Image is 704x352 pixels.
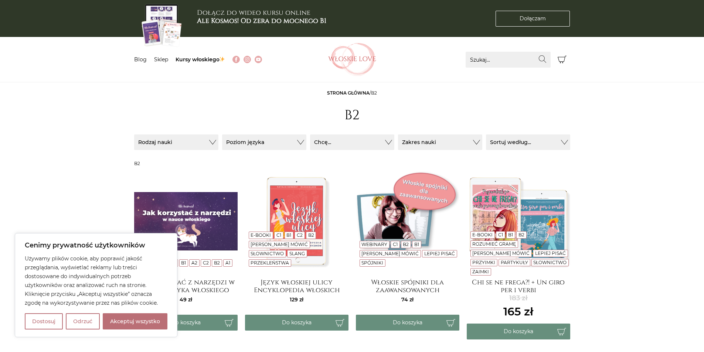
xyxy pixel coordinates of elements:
[220,57,225,62] img: ✨
[328,43,376,76] img: Włoskielove
[181,260,186,266] a: B1
[66,313,100,329] button: Odrzuć
[289,251,305,256] a: Slang
[498,232,503,237] a: C1
[472,269,489,274] a: Zaimki
[134,315,238,331] button: Do koszyka
[467,324,570,339] button: Do koszyka
[496,11,570,27] a: Dołączam
[424,251,455,256] a: Lepiej pisać
[308,232,314,238] a: B2
[297,232,303,238] a: C2
[176,56,225,63] a: Kursy włoskiego
[134,56,147,63] a: Blog
[290,296,303,303] span: 129
[276,232,281,238] a: C1
[414,242,419,247] a: B1
[472,241,516,247] a: Rozumieć gramę
[486,134,570,150] button: Sortuj według...
[371,90,377,96] span: B2
[535,250,566,256] a: Lepiej pisać
[503,303,533,320] ins: 165
[251,242,308,247] a: [PERSON_NAME] mówić
[554,52,570,68] button: Koszyk
[361,251,419,256] a: [PERSON_NAME] mówić
[520,15,546,23] span: Dołączam
[134,278,238,293] a: Jak korzystać z narzędzi w nauce języka włoskiego
[501,260,528,265] a: Partykuły
[25,241,167,250] p: Cenimy prywatność użytkowników
[286,232,291,238] a: B1
[154,56,168,63] a: Sklep
[361,260,383,266] a: Spójniki
[466,52,551,68] input: Szukaj...
[344,107,360,123] h1: B2
[25,254,167,307] p: Używamy plików cookie, aby poprawić jakość przeglądania, wyświetlać reklamy lub treści dostosowan...
[134,161,570,166] h3: B2
[134,134,218,150] button: Rodzaj nauki
[503,293,533,303] del: 183
[393,242,398,247] a: C1
[245,278,348,293] a: Język włoskiej ulicy Encyklopedia włoskich wulgaryzmów
[533,260,567,265] a: Słownictwo
[310,134,394,150] button: Chcę...
[361,242,387,247] a: Webinary
[203,260,209,266] a: C2
[401,296,414,303] span: 74
[398,134,482,150] button: Zakres nauki
[197,9,326,25] h3: Dołącz do wideo kursu online
[356,278,459,293] a: Włoskie spójniki dla zaawansowanych
[103,313,167,329] button: Akceptuj wszystko
[25,313,63,329] button: Dostosuj
[197,16,326,25] b: Ale Kosmos! Od zera do mocnego B1
[472,250,530,256] a: [PERSON_NAME] mówić
[245,315,348,331] button: Do koszyka
[180,296,192,303] span: 49
[251,232,271,238] a: E-booki
[472,232,493,237] a: E-booki
[508,232,513,237] a: B1
[327,90,377,96] span: /
[327,90,370,96] a: Strona główna
[403,242,409,247] a: B2
[225,260,230,266] a: A1
[518,232,524,237] a: B2
[222,134,306,150] button: Poziom języka
[214,260,220,266] a: B2
[472,260,495,265] a: Przyimki
[356,315,459,331] button: Do koszyka
[467,278,570,293] a: Chi se ne frega?! + Un giro per i verbi
[251,251,284,256] a: Słownictwo
[251,260,289,266] a: Przekleństwa
[191,260,197,266] a: A2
